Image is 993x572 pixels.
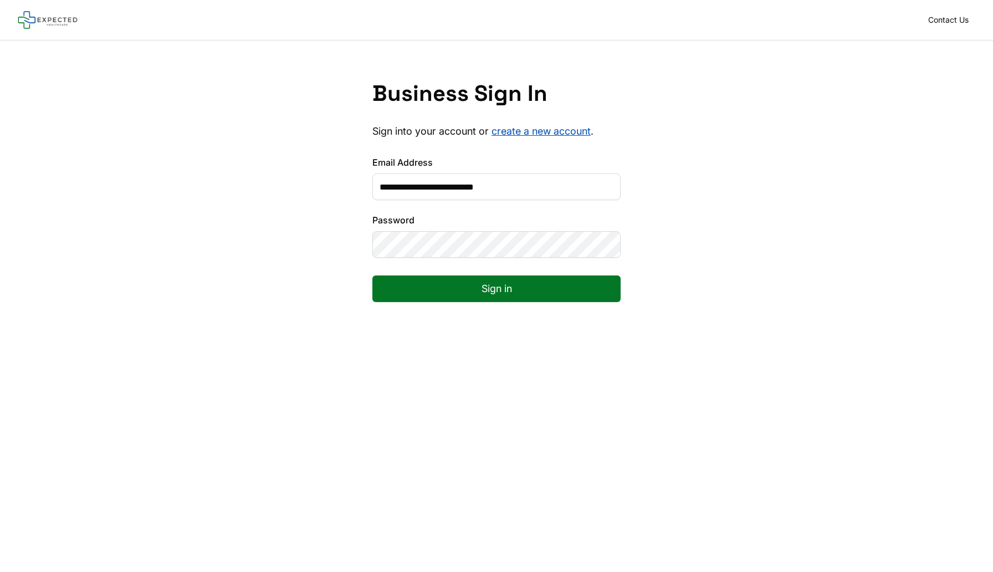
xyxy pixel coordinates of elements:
[372,213,621,227] label: Password
[372,156,621,169] label: Email Address
[372,80,621,107] h1: Business Sign In
[922,12,975,28] a: Contact Us
[372,275,621,302] button: Sign in
[372,125,621,138] p: Sign into your account or .
[492,125,591,137] a: create a new account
